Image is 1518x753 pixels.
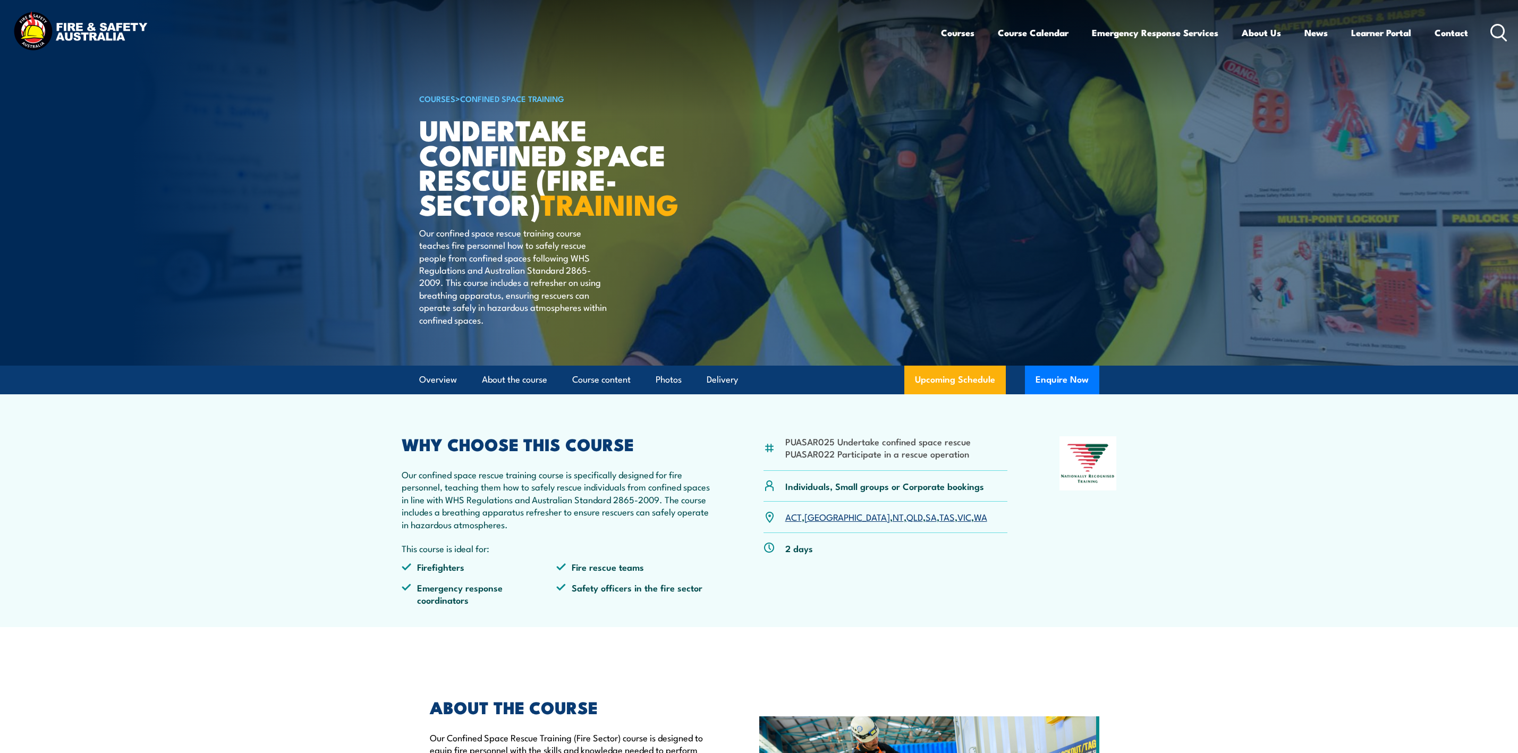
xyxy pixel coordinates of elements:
[1092,19,1218,47] a: Emergency Response Services
[707,366,738,394] a: Delivery
[419,92,455,104] a: COURSES
[460,92,564,104] a: Confined Space Training
[656,366,682,394] a: Photos
[419,366,457,394] a: Overview
[419,92,682,105] h6: >
[804,510,890,523] a: [GEOGRAPHIC_DATA]
[572,366,631,394] a: Course content
[402,581,557,606] li: Emergency response coordinators
[419,226,613,326] p: Our confined space rescue training course teaches fire personnel how to safely rescue people from...
[785,542,813,554] p: 2 days
[540,181,679,225] strong: TRAINING
[785,510,802,523] a: ACT
[998,19,1068,47] a: Course Calendar
[906,510,923,523] a: QLD
[785,447,971,460] li: PUASAR022 Participate in a rescue operation
[482,366,547,394] a: About the course
[1242,19,1281,47] a: About Us
[785,435,971,447] li: PUASAR025 Undertake confined space rescue
[785,511,987,523] p: , , , , , , ,
[419,117,682,216] h1: Undertake Confined Space Rescue (Fire-Sector)
[1351,19,1411,47] a: Learner Portal
[1304,19,1328,47] a: News
[785,480,984,492] p: Individuals, Small groups or Corporate bookings
[430,699,710,714] h2: ABOUT THE COURSE
[1435,19,1468,47] a: Contact
[939,510,955,523] a: TAS
[941,19,974,47] a: Courses
[556,561,711,573] li: Fire rescue teams
[957,510,971,523] a: VIC
[1025,366,1099,394] button: Enquire Now
[904,366,1006,394] a: Upcoming Schedule
[1059,436,1117,490] img: Nationally Recognised Training logo.
[402,436,712,451] h2: WHY CHOOSE THIS COURSE
[926,510,937,523] a: SA
[402,542,712,554] p: This course is ideal for:
[974,510,987,523] a: WA
[402,561,557,573] li: Firefighters
[893,510,904,523] a: NT
[402,468,712,530] p: Our confined space rescue training course is specifically designed for fire personnel, teaching t...
[556,581,711,606] li: Safety officers in the fire sector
